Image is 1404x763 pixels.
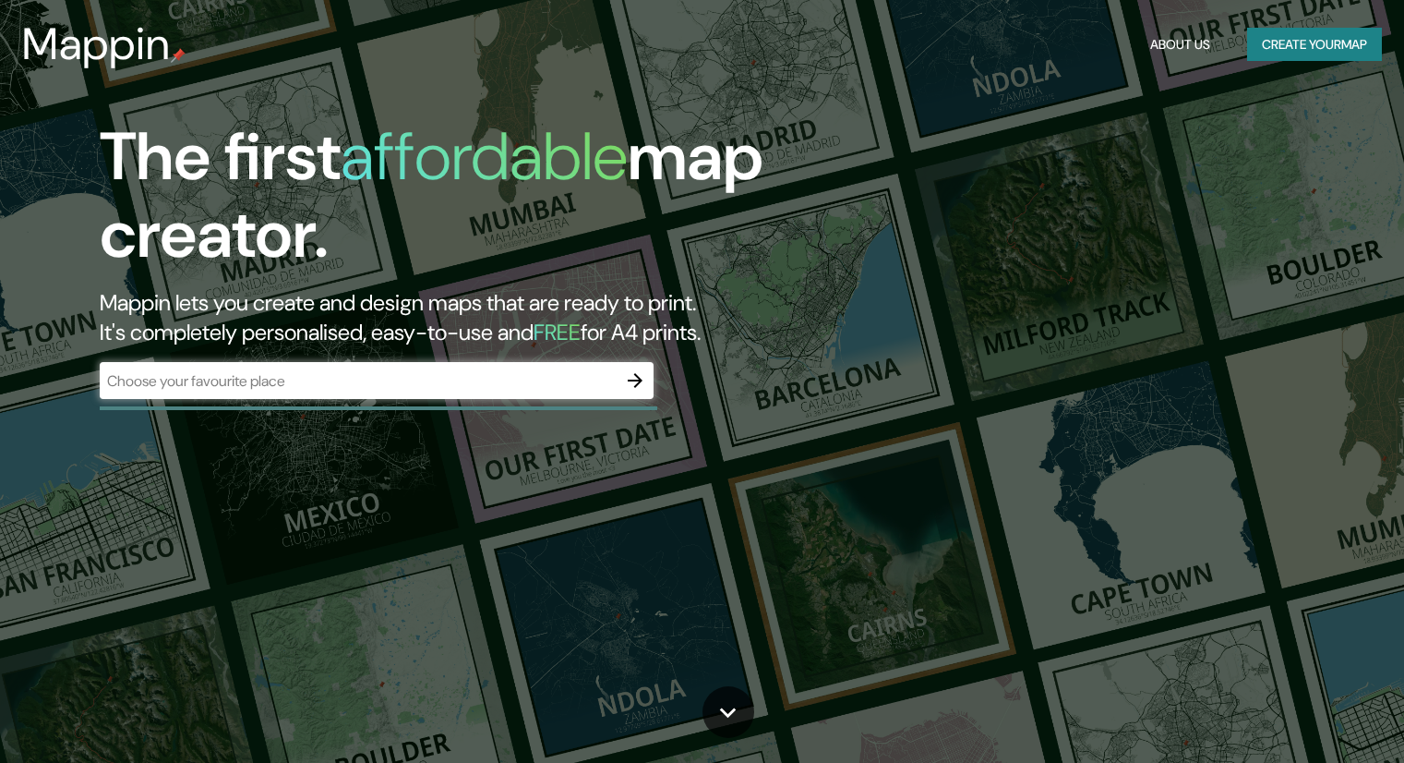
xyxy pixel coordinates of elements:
[1247,28,1382,62] button: Create yourmap
[171,48,186,63] img: mappin-pin
[1143,28,1218,62] button: About Us
[100,118,802,288] h1: The first map creator.
[100,288,802,347] h2: Mappin lets you create and design maps that are ready to print. It's completely personalised, eas...
[534,318,581,346] h5: FREE
[341,114,628,200] h1: affordable
[100,370,617,392] input: Choose your favourite place
[22,18,171,70] h3: Mappin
